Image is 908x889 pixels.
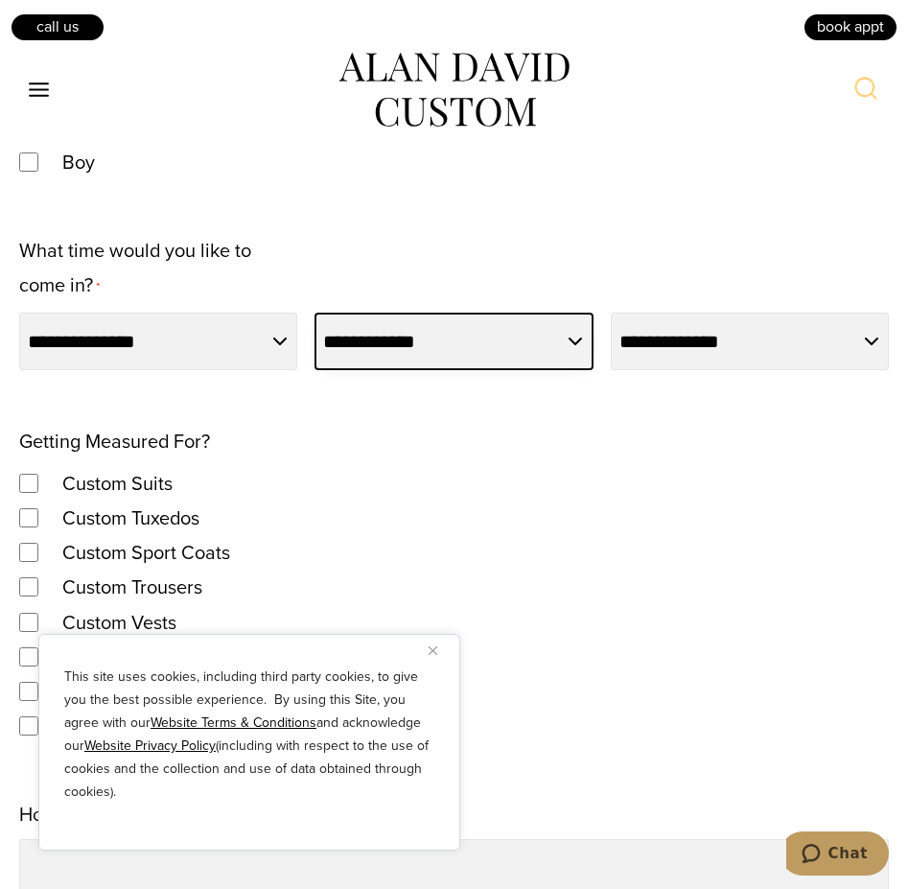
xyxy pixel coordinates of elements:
[43,501,219,535] label: Custom Tuxedos
[43,605,196,640] label: Custom Vests
[43,570,221,604] label: Custom Trousers
[19,233,297,305] label: What time would you like to come in?
[429,639,452,662] button: Close
[786,831,889,879] iframe: Opens a widget where you can chat to one of our agents
[64,666,434,804] p: This site uses cookies, including third party cookies, to give you the best possible experience. ...
[43,466,192,501] label: Custom Suits
[429,646,437,655] img: Close
[843,67,889,113] button: View Search Form
[43,535,249,570] label: Custom Sport Coats
[803,12,898,41] a: book appt
[19,424,210,458] legend: Getting Measured For?
[43,145,114,179] label: Boy
[151,713,316,733] a: Website Terms & Conditions
[84,736,216,756] a: Website Privacy Policy
[19,797,340,831] label: How did you hear about us? (Required)
[19,73,59,107] button: Open menu
[339,53,570,128] img: alan david custom
[10,12,105,41] a: Call Us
